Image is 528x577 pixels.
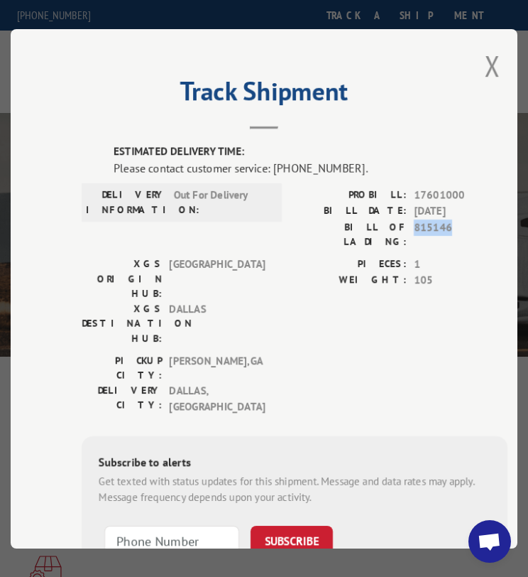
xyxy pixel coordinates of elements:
[295,203,407,220] label: BILL DATE:
[104,525,239,555] input: Phone Number
[251,525,333,555] button: SUBSCRIBE
[82,382,162,414] label: DELIVERY CITY:
[169,301,265,345] span: DALLAS
[86,187,166,217] label: DELIVERY INFORMATION:
[414,203,507,220] span: [DATE]
[99,473,490,505] div: Get texted with status updates for this shipment. Message and data rates may apply. Message frequ...
[114,144,507,160] label: ESTIMATED DELIVERY TIME:
[414,187,507,203] span: 17601000
[295,272,407,288] label: WEIGHT:
[414,272,507,288] span: 105
[295,256,407,272] label: PIECES:
[169,382,265,414] span: DALLAS , [GEOGRAPHIC_DATA]
[468,520,511,563] div: Open chat
[82,256,162,301] label: XGS ORIGIN HUB:
[99,453,490,473] div: Subscribe to alerts
[114,159,507,176] div: Please contact customer service: [PHONE_NUMBER].
[82,352,162,382] label: PICKUP CITY:
[414,219,507,249] span: 815146
[295,187,407,203] label: PROBILL:
[169,352,265,382] span: [PERSON_NAME] , GA
[295,219,407,249] label: BILL OF LADING:
[82,81,446,108] h2: Track Shipment
[82,301,162,345] label: XGS DESTINATION HUB:
[414,256,507,272] span: 1
[169,256,265,301] span: [GEOGRAPHIC_DATA]
[173,187,269,217] span: Out For Delivery
[485,47,500,85] button: Close modal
